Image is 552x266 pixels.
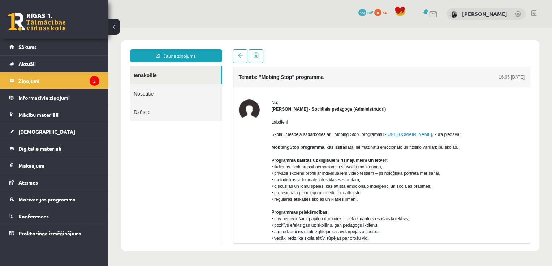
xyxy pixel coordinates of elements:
span: Aktuāli [18,61,36,67]
legend: Ziņojumi [18,72,99,89]
legend: Informatīvie ziņojumi [18,89,99,106]
span: Mācību materiāli [18,111,59,118]
a: Jauns ziņojums [22,22,114,35]
a: Dzēstie [22,75,113,93]
a: Nosūtītie [22,57,113,75]
div: No: [163,72,417,78]
a: [DEMOGRAPHIC_DATA] [9,123,99,140]
a: 0 xp [374,9,391,15]
a: Sākums [9,39,99,55]
a: Motivācijas programma [9,191,99,208]
div: 16:06 [DATE] [391,46,416,53]
span: Sākums [18,44,37,50]
a: Digitālie materiāli [9,140,99,157]
h4: Temats: "Mobing Stop" programma [130,46,215,52]
span: Proktoringa izmēģinājums [18,230,81,236]
a: Ziņojumi2 [9,72,99,89]
span: Motivācijas programma [18,196,76,203]
i: 2 [90,76,99,86]
span: Digitālie materiāli [18,145,61,152]
a: Ienākošie [22,38,112,57]
span: 99 [358,9,366,16]
a: Konferences [9,208,99,225]
a: [PERSON_NAME] [462,10,507,17]
a: Mācību materiāli [9,106,99,123]
b: Programmas priekšrocības: [163,182,221,187]
b: MobbingStop programma [163,117,216,122]
a: Atzīmes [9,174,99,191]
a: Proktoringa izmēģinājums [9,225,99,241]
img: Dagnija Gaubšteina - Sociālais pedagogs [130,72,151,93]
a: 99 mP [358,9,373,15]
span: [DEMOGRAPHIC_DATA] [18,128,75,135]
a: Informatīvie ziņojumi [9,89,99,106]
strong: [PERSON_NAME] - Sociālais pedagogs (Administratori) [163,79,278,84]
a: [URL][DOMAIN_NAME] [278,104,324,109]
b: Programma balstās uz digitāliem risinājumiem un ietver: [163,130,280,135]
legend: Maksājumi [18,157,99,174]
span: xp [383,9,387,15]
span: mP [367,9,373,15]
img: Megija Simsone [450,11,457,18]
span: Konferences [18,213,49,220]
p: Labdien! [163,91,417,98]
a: Rīgas 1. Tālmācības vidusskola [8,13,66,31]
p: Skolai ir iespēja sadarboties ar "Mobing Stop" programmu - , kura piedāvā: , kas izstrādāta, lai ... [163,103,417,253]
a: Aktuāli [9,56,99,72]
span: 0 [374,9,381,16]
a: Maksājumi [9,157,99,174]
span: Atzīmes [18,179,38,186]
